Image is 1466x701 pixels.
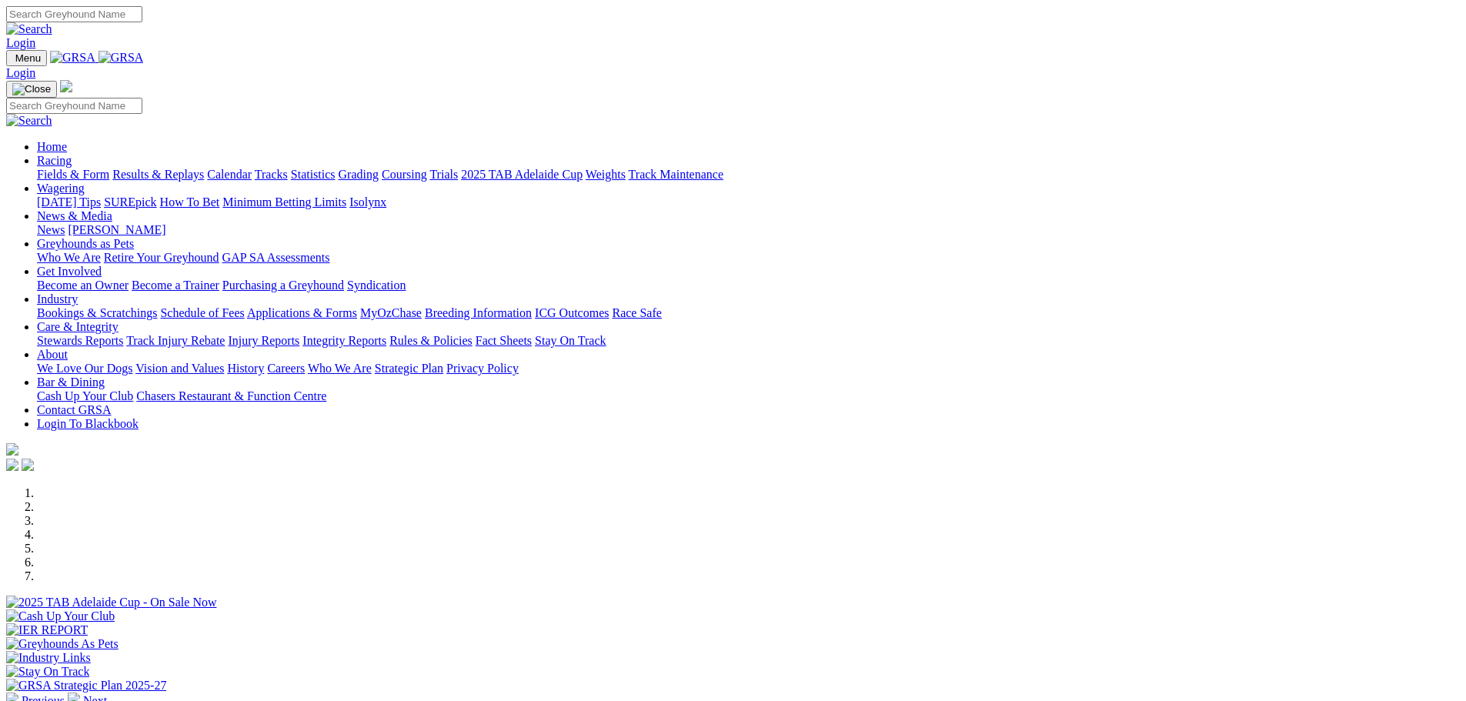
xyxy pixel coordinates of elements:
a: History [227,362,264,375]
a: Purchasing a Greyhound [222,279,344,292]
input: Search [6,6,142,22]
a: GAP SA Assessments [222,251,330,264]
img: Industry Links [6,651,91,665]
img: logo-grsa-white.png [6,443,18,456]
a: How To Bet [160,195,220,209]
a: Fact Sheets [476,334,532,347]
a: Contact GRSA [37,403,111,416]
div: Greyhounds as Pets [37,251,1460,265]
a: News [37,223,65,236]
a: Weights [586,168,626,181]
div: Get Involved [37,279,1460,292]
div: Wagering [37,195,1460,209]
a: News & Media [37,209,112,222]
a: Login [6,66,35,79]
a: Grading [339,168,379,181]
img: GRSA Strategic Plan 2025-27 [6,679,166,693]
a: Injury Reports [228,334,299,347]
a: Racing [37,154,72,167]
a: Stewards Reports [37,334,123,347]
a: [PERSON_NAME] [68,223,165,236]
div: Care & Integrity [37,334,1460,348]
a: Careers [267,362,305,375]
a: Cash Up Your Club [37,389,133,402]
a: Statistics [291,168,336,181]
button: Toggle navigation [6,81,57,98]
a: Results & Replays [112,168,204,181]
img: Search [6,22,52,36]
img: Cash Up Your Club [6,609,115,623]
a: Fields & Form [37,168,109,181]
a: Isolynx [349,195,386,209]
img: GRSA [50,51,95,65]
a: We Love Our Dogs [37,362,132,375]
a: Become a Trainer [132,279,219,292]
a: Strategic Plan [375,362,443,375]
a: Become an Owner [37,279,129,292]
img: Search [6,114,52,128]
img: Close [12,83,51,95]
a: SUREpick [104,195,156,209]
img: Greyhounds As Pets [6,637,119,651]
a: [DATE] Tips [37,195,101,209]
span: Menu [15,52,41,64]
a: Chasers Restaurant & Function Centre [136,389,326,402]
div: Racing [37,168,1460,182]
a: Track Maintenance [629,168,723,181]
div: Industry [37,306,1460,320]
a: Get Involved [37,265,102,278]
img: twitter.svg [22,459,34,471]
button: Toggle navigation [6,50,47,66]
a: 2025 TAB Adelaide Cup [461,168,583,181]
a: Care & Integrity [37,320,119,333]
a: Home [37,140,67,153]
a: Vision and Values [135,362,224,375]
a: Retire Your Greyhound [104,251,219,264]
div: About [37,362,1460,376]
a: Track Injury Rebate [126,334,225,347]
img: Stay On Track [6,665,89,679]
a: About [37,348,68,361]
a: Breeding Information [425,306,532,319]
a: Rules & Policies [389,334,473,347]
a: Minimum Betting Limits [222,195,346,209]
a: Login [6,36,35,49]
div: Bar & Dining [37,389,1460,403]
a: Schedule of Fees [160,306,244,319]
a: Greyhounds as Pets [37,237,134,250]
a: Tracks [255,168,288,181]
img: 2025 TAB Adelaide Cup - On Sale Now [6,596,217,609]
a: Race Safe [612,306,661,319]
a: Who We Are [37,251,101,264]
a: Trials [429,168,458,181]
a: Syndication [347,279,406,292]
a: Applications & Forms [247,306,357,319]
a: Login To Blackbook [37,417,139,430]
a: Integrity Reports [302,334,386,347]
img: IER REPORT [6,623,88,637]
a: Stay On Track [535,334,606,347]
img: logo-grsa-white.png [60,80,72,92]
a: Privacy Policy [446,362,519,375]
a: Coursing [382,168,427,181]
img: facebook.svg [6,459,18,471]
a: Wagering [37,182,85,195]
img: GRSA [99,51,144,65]
a: MyOzChase [360,306,422,319]
a: Bar & Dining [37,376,105,389]
a: Industry [37,292,78,305]
input: Search [6,98,142,114]
a: ICG Outcomes [535,306,609,319]
a: Who We Are [308,362,372,375]
div: News & Media [37,223,1460,237]
a: Bookings & Scratchings [37,306,157,319]
a: Calendar [207,168,252,181]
